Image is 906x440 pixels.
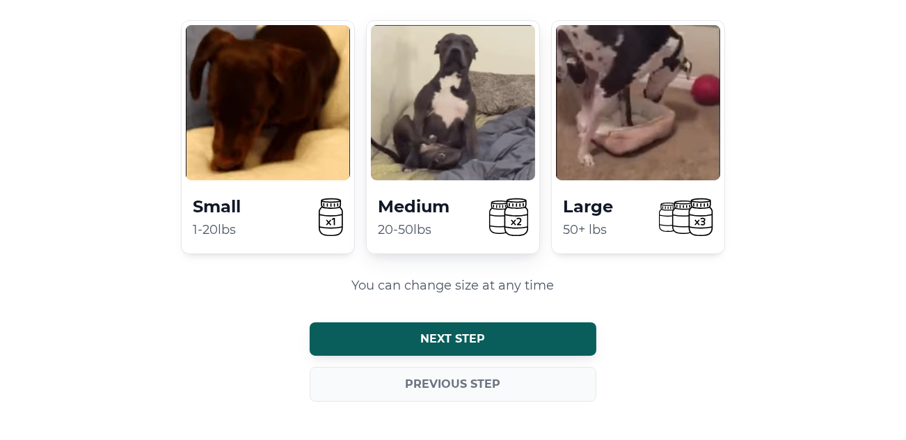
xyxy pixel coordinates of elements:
[406,377,501,391] span: Previous step
[421,332,486,346] span: Next step
[378,221,463,239] p: 20-50lbs
[310,367,596,402] button: Previous step
[193,221,278,239] p: 1-20lbs
[563,221,648,239] p: 50+ lbs
[352,276,555,294] p: You can change size at any time
[193,195,278,218] h4: Small
[378,195,463,218] h4: Medium
[563,195,648,218] h4: Large
[310,322,596,356] button: Next step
